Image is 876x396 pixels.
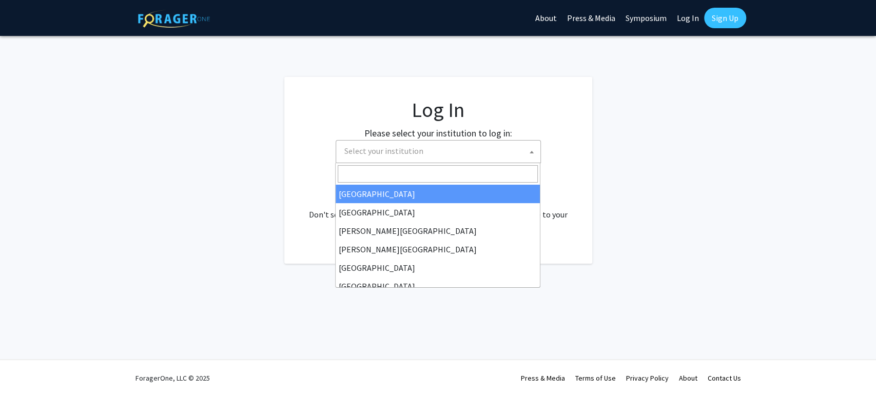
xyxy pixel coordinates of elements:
[336,203,540,222] li: [GEOGRAPHIC_DATA]
[336,277,540,295] li: [GEOGRAPHIC_DATA]
[336,185,540,203] li: [GEOGRAPHIC_DATA]
[336,222,540,240] li: [PERSON_NAME][GEOGRAPHIC_DATA]
[305,97,572,122] h1: Log In
[679,373,697,383] a: About
[344,146,423,156] span: Select your institution
[135,360,210,396] div: ForagerOne, LLC © 2025
[336,140,541,163] span: Select your institution
[626,373,669,383] a: Privacy Policy
[338,165,538,183] input: Search
[704,8,746,28] a: Sign Up
[138,10,210,28] img: ForagerOne Logo
[521,373,565,383] a: Press & Media
[364,126,512,140] label: Please select your institution to log in:
[340,141,540,162] span: Select your institution
[575,373,616,383] a: Terms of Use
[336,240,540,259] li: [PERSON_NAME][GEOGRAPHIC_DATA]
[708,373,741,383] a: Contact Us
[336,259,540,277] li: [GEOGRAPHIC_DATA]
[8,350,44,388] iframe: Chat
[305,184,572,233] div: No account? . Don't see your institution? about bringing ForagerOne to your institution.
